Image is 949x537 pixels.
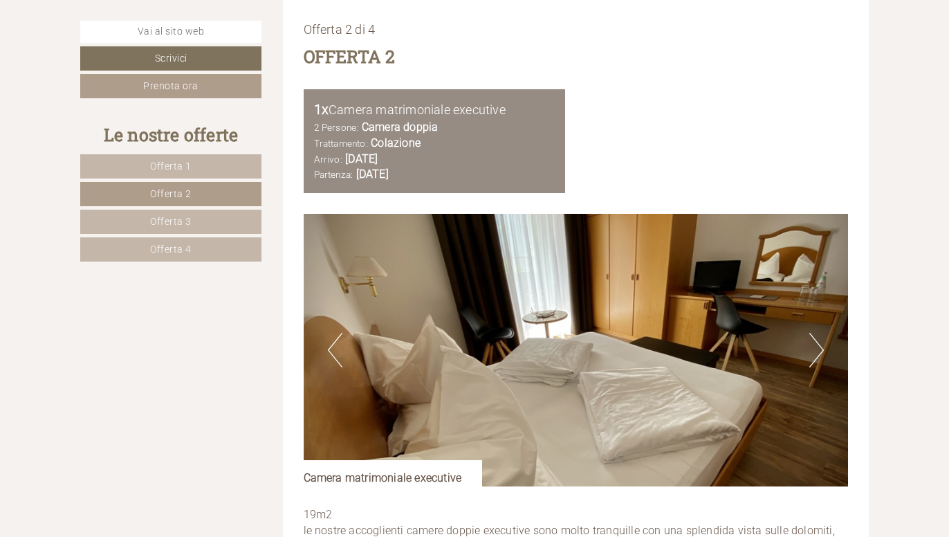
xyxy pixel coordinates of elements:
[150,188,192,199] span: Offerta 2
[314,122,359,133] small: 2 Persone:
[21,41,214,52] div: Hotel Simpaty
[80,122,261,147] div: Le nostre offerte
[314,169,353,180] small: Partenza:
[150,216,192,227] span: Offerta 3
[362,120,439,134] b: Camera doppia
[314,100,555,120] div: Camera matrimoniale executive
[371,136,421,149] b: Colazione
[480,365,546,389] button: Invia
[248,11,297,35] div: [DATE]
[304,22,376,37] span: Offerta 2 di 4
[304,44,396,69] div: Offerta 2
[304,460,483,486] div: Camera matrimoniale executive
[150,161,192,172] span: Offerta 1
[328,333,342,367] button: Previous
[80,21,261,43] a: Vai al sito web
[80,46,261,71] a: Scrivici
[150,244,192,255] span: Offerta 4
[80,74,261,98] a: Prenota ora
[11,38,221,80] div: Buon giorno, come possiamo aiutarla?
[314,154,342,165] small: Arrivo:
[304,214,849,486] img: image
[21,68,214,78] small: 10:45
[314,101,329,118] b: 1x
[345,152,378,165] b: [DATE]
[356,167,389,181] b: [DATE]
[314,138,368,149] small: Trattamento:
[809,333,824,367] button: Next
